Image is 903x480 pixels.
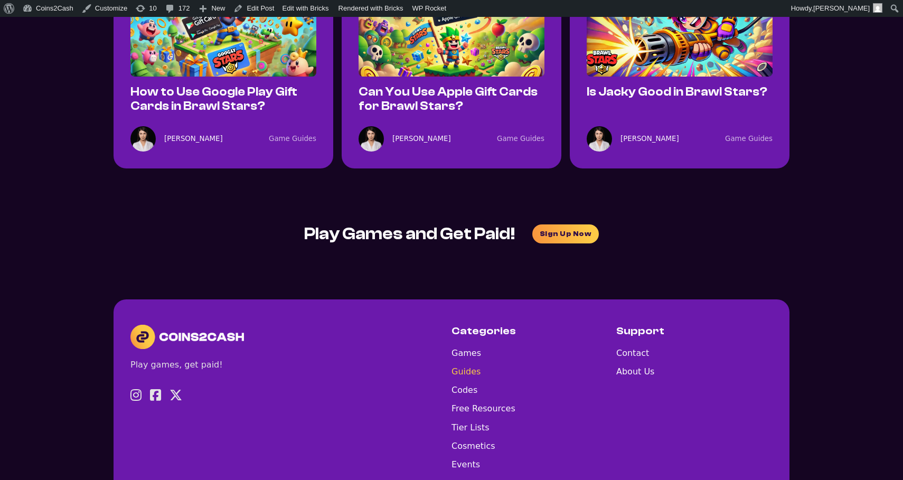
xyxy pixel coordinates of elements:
a: Visit Instagram profile [130,389,142,404]
a: Free Resources [451,401,515,416]
a: join waitlist [532,224,598,243]
img: <img alt='Avatar image of Ivana Kegalj' src='https://secure.gravatar.com/avatar/d90b627804aa50d84... [587,126,612,152]
div: Play Games and Get Paid! [304,219,515,248]
a: Game Guides [497,135,544,143]
div: Domain: [DOMAIN_NAME] [27,27,116,36]
a: Visit X profile [170,389,182,404]
img: logo_orange.svg [17,17,25,25]
a: [PERSON_NAME] [620,133,679,145]
a: Events [451,457,515,472]
a: Visit Facebook profile [150,389,161,404]
a: Guides [451,364,515,379]
a: Contact [616,346,654,360]
div: v 4.0.25 [30,17,52,25]
a: [PERSON_NAME] [164,133,223,145]
a: [PERSON_NAME] [392,133,451,145]
img: tab_keywords_by_traffic_grey.svg [107,61,115,70]
a: Can You Use Apple Gift Cards for Brawl Stars? [359,85,538,113]
img: Coins2Cash Logo [130,325,244,349]
img: tab_domain_overview_orange.svg [31,61,39,70]
div: Keywords by Traffic [118,62,174,69]
a: How to Use Google Play Gift Cards in Brawl Stars? [130,85,297,113]
a: Tier Lists [451,420,515,435]
img: website_grey.svg [17,27,25,36]
img: <img alt='Avatar image of Ivana Kegalj' src='https://secure.gravatar.com/avatar/d90b627804aa50d84... [359,126,384,152]
div: Domain Overview [42,62,95,69]
div: Play games, get paid! [130,357,223,372]
a: Games [451,346,515,360]
h5: Categories [451,325,516,337]
span: [PERSON_NAME] [813,4,870,12]
a: Is Jacky Good in Brawl Stars? [587,85,767,99]
a: Game Guides [269,135,316,143]
a: Game Guides [725,135,773,143]
a: About Us [616,364,654,379]
a: Codes [451,383,515,397]
a: Cosmetics [451,439,515,453]
img: <img alt='Avatar image of Ivana Kegalj' src='https://secure.gravatar.com/avatar/d90b627804aa50d84... [130,126,156,152]
h5: Support [616,325,664,337]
